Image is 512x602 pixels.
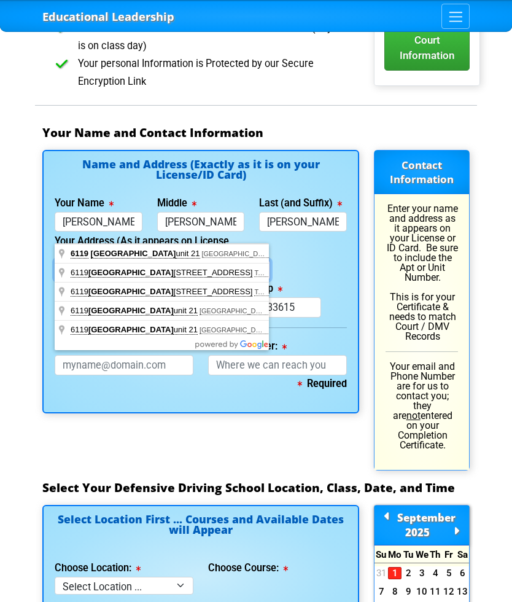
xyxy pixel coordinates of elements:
[62,55,359,91] li: Your personal Information is Protected by our Secure Encryption Link
[42,6,174,26] a: Educational Leadership
[456,585,469,598] a: 13
[456,545,469,563] div: Sa
[208,563,288,573] label: Choose Course:
[208,342,287,351] label: Phone Number:
[386,204,458,342] p: Enter your name and address as it appears on your License or ID Card. Be sure to include the Apt ...
[208,355,347,375] input: Where we can reach you
[55,212,142,232] input: First Name
[429,585,442,598] a: 11
[55,159,347,180] h4: Name and Address (Exactly as it is on your License/ID Card)
[388,585,401,598] a: 8
[259,297,321,318] input: 33123
[386,362,458,450] p: Your email and Phone Number are for us to contact you; they are entered on your Completion Certif...
[259,198,342,208] label: Last (and Suffix)
[157,212,245,232] input: Middle Name
[401,545,415,563] div: Tu
[254,288,449,296] span: 'n' Country, [GEOGRAPHIC_DATA], [GEOGRAPHIC_DATA]
[55,355,193,375] input: myname@domain.com
[55,563,141,573] label: Choose Location:
[429,567,442,579] a: 4
[415,567,429,579] a: 3
[415,585,429,598] a: 10
[42,480,470,495] h3: Select Your Defensive Driving School Location, Class, Date, and Time
[42,125,470,140] h3: Your Name and Contact Information
[374,150,469,194] h3: Contact Information
[441,4,470,29] button: Toggle navigation
[405,525,430,539] span: 2025
[442,545,456,563] div: Fr
[55,237,270,256] label: Your Address (As it appears on License including Unit/Apt)
[254,288,270,296] chrome_annotation: Town
[55,342,130,351] label: Email Address:
[374,567,388,579] a: 31
[157,198,196,208] label: Middle
[388,567,401,579] a: 1
[55,514,347,550] h4: Select Location First ... Courses and Available Dates will Appear
[415,545,429,563] div: We
[456,567,469,579] a: 6
[388,545,401,563] div: Mo
[374,545,388,563] div: Su
[259,284,282,294] label: Zip
[401,567,415,579] a: 2
[374,585,388,598] a: 7
[55,198,114,208] label: Your Name
[429,545,442,563] div: Th
[442,567,456,579] a: 5
[442,585,456,598] a: 12
[401,585,415,598] a: 9
[62,20,359,55] li: No Credit Card Information is needed for Enrollment (Payment is on class day)
[298,378,347,389] b: Required
[397,510,456,525] span: September
[259,212,347,232] input: Last Name
[406,410,421,421] u: not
